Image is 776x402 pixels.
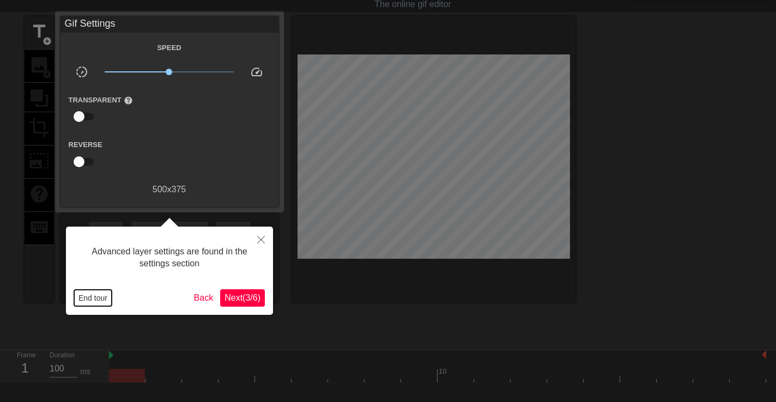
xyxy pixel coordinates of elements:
div: Advanced layer settings are found in the settings section [74,235,265,281]
button: Close [249,227,273,252]
button: End tour [74,290,112,306]
button: Back [190,289,218,307]
button: Next [220,289,265,307]
span: Next ( 3 / 6 ) [225,293,260,302]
